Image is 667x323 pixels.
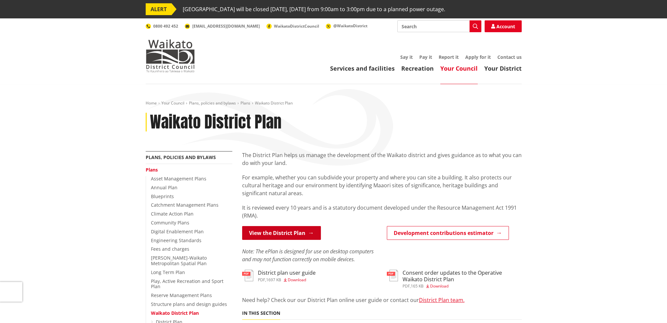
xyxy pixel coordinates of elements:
a: Plans [240,100,250,106]
a: Digital Enablement Plan [151,228,204,235]
a: WaikatoDistrictCouncil [266,23,319,29]
a: Say it [400,54,413,60]
p: Need help? Check our our District Plan online user guide or contact our [242,296,522,304]
a: Blueprints [151,193,174,199]
img: Waikato District Council - Te Kaunihera aa Takiwaa o Waikato [146,39,195,72]
h3: District plan user guide [258,270,316,276]
p: For example, whether you can subdivide your property and where you can site a building. It also p... [242,173,522,197]
a: [PERSON_NAME]-Waikato Metropolitan Spatial Plan [151,255,207,266]
a: Report it [439,54,459,60]
span: 165 KB [411,283,424,289]
a: Services and facilities [330,64,395,72]
span: Download [430,283,448,289]
a: Climate Action Plan [151,211,194,217]
span: Download [288,277,306,283]
p: The District Plan helps us manage the development of the Waikato district and gives guidance as t... [242,151,522,167]
a: District plan user guide pdf,1697 KB Download [242,270,316,282]
input: Search input [397,20,481,32]
a: Engineering Standards [151,237,201,243]
a: Consent order updates to the Operative Waikato District Plan pdf,165 KB Download [387,270,522,288]
a: Home [146,100,157,106]
a: Your Council [440,64,478,72]
span: 1697 KB [266,277,281,283]
a: Plans, policies and bylaws [146,154,216,160]
a: @WaikatoDistrict [326,23,367,29]
a: Pay it [419,54,432,60]
a: Community Plans [151,219,189,226]
img: document-pdf.svg [387,270,398,281]
a: Catchment Management Plans [151,202,219,208]
img: document-pdf.svg [242,270,253,281]
a: Long Term Plan [151,269,185,275]
div: , [258,278,316,282]
em: Note: The ePlan is designed for use on desktop computers and may not function correctly on mobile... [242,248,374,263]
a: Plans [146,167,158,173]
div: , [403,284,522,288]
a: Fees and charges [151,246,189,252]
span: Waikato District Plan [255,100,293,106]
p: It is reviewed every 10 years and is a statutory document developed under the Resource Management... [242,204,522,219]
span: [GEOGRAPHIC_DATA] will be closed [DATE], [DATE] from 9:00am to 3:00pm due to a planned power outage. [183,3,445,15]
a: Annual Plan [151,184,177,191]
a: Your District [484,64,522,72]
a: Account [485,20,522,32]
h5: In this section [242,311,280,316]
a: 0800 492 452 [146,23,178,29]
a: Plans, policies and bylaws [189,100,236,106]
h1: Waikato District Plan [150,113,281,132]
a: Structure plans and design guides [151,301,227,307]
nav: breadcrumb [146,101,522,106]
a: View the District Plan [242,226,321,240]
a: Apply for it [465,54,491,60]
span: 0800 492 452 [153,23,178,29]
a: Play, Active Recreation and Sport Plan [151,278,223,290]
span: @WaikatoDistrict [333,23,367,29]
span: [EMAIL_ADDRESS][DOMAIN_NAME] [192,23,260,29]
a: Your Council [161,100,184,106]
a: [EMAIL_ADDRESS][DOMAIN_NAME] [185,23,260,29]
iframe: Messenger Launcher [637,295,660,319]
a: Asset Management Plans [151,175,206,182]
a: Waikato District Plan [151,310,199,316]
a: District Plan team. [419,296,465,304]
span: ALERT [146,3,172,15]
a: Development contributions estimator [387,226,509,240]
h3: Consent order updates to the Operative Waikato District Plan [403,270,522,282]
a: Recreation [401,64,434,72]
span: pdf [258,277,265,283]
span: pdf [403,283,410,289]
a: Contact us [497,54,522,60]
span: WaikatoDistrictCouncil [274,23,319,29]
a: Reserve Management Plans [151,292,212,298]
